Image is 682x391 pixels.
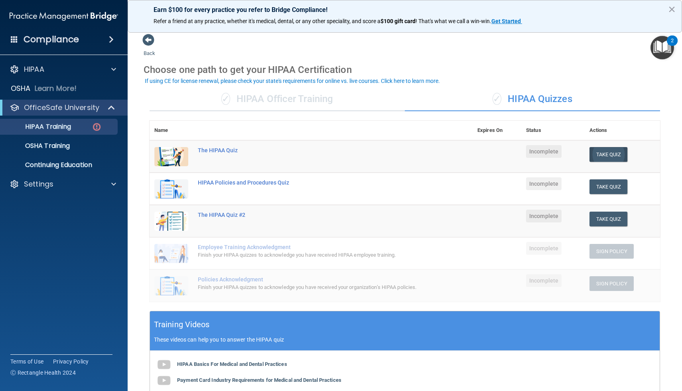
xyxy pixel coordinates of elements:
[589,212,628,226] button: Take Quiz
[154,18,380,24] span: Refer a friend at any practice, whether it's medical, dental, or any other speciality, and score a
[405,87,660,111] div: HIPAA Quizzes
[650,36,674,59] button: Open Resource Center, 2 new notifications
[198,283,433,292] div: Finish your HIPAA quizzes to acknowledge you have received your organization’s HIPAA policies.
[10,65,116,74] a: HIPAA
[5,142,70,150] p: OSHA Training
[150,121,193,140] th: Name
[10,179,116,189] a: Settings
[521,121,584,140] th: Status
[589,276,634,291] button: Sign Policy
[198,212,433,218] div: The HIPAA Quiz #2
[5,161,114,169] p: Continuing Education
[154,336,656,343] p: These videos can help you to answer the HIPAA quiz
[491,18,521,24] strong: Get Started
[144,77,441,85] button: If using CE for license renewal, please check your state's requirements for online vs. live cours...
[10,8,118,24] img: PMB logo
[24,179,53,189] p: Settings
[589,147,628,162] button: Take Quiz
[144,41,155,56] a: Back
[154,318,210,332] h5: Training Videos
[491,18,522,24] a: Get Started
[589,179,628,194] button: Take Quiz
[526,274,562,287] span: Incomplete
[198,244,433,250] div: Employee Training Acknowledgment
[380,18,416,24] strong: $100 gift card
[11,84,31,93] p: OSHA
[156,373,172,389] img: gray_youtube_icon.38fcd6cc.png
[154,6,656,14] p: Earn $100 for every practice you refer to Bridge Compliance!
[92,122,102,132] img: danger-circle.6113f641.png
[5,123,71,131] p: HIPAA Training
[526,145,562,158] span: Incomplete
[589,244,634,259] button: Sign Policy
[53,358,89,365] a: Privacy Policy
[177,361,287,367] b: HIPAA Basics For Medical and Dental Practices
[198,147,433,153] div: The HIPAA Quiz
[156,357,172,373] img: gray_youtube_icon.38fcd6cc.png
[24,34,79,45] h4: Compliance
[145,78,440,84] div: If using CE for license renewal, please check your state's requirements for online vs. live cours...
[198,250,433,260] div: Finish your HIPAA quizzes to acknowledge you have received HIPAA employee training.
[221,93,230,105] span: ✓
[526,177,562,190] span: Incomplete
[10,103,116,112] a: OfficeSafe University
[150,87,405,111] div: HIPAA Officer Training
[585,121,660,140] th: Actions
[10,358,43,365] a: Terms of Use
[24,65,44,74] p: HIPAA
[35,84,77,93] p: Learn More!
[198,179,433,186] div: HIPAA Policies and Procedures Quiz
[177,377,341,383] b: Payment Card Industry Requirements for Medical and Dental Practices
[671,41,674,51] div: 2
[493,93,501,105] span: ✓
[416,18,491,24] span: ! That's what we call a win-win.
[526,210,562,222] span: Incomplete
[668,3,676,16] button: Close
[526,242,562,255] span: Incomplete
[473,121,521,140] th: Expires On
[24,103,99,112] p: OfficeSafe University
[10,369,76,377] span: Ⓒ Rectangle Health 2024
[144,58,666,81] div: Choose one path to get your HIPAA Certification
[198,276,433,283] div: Policies Acknowledgment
